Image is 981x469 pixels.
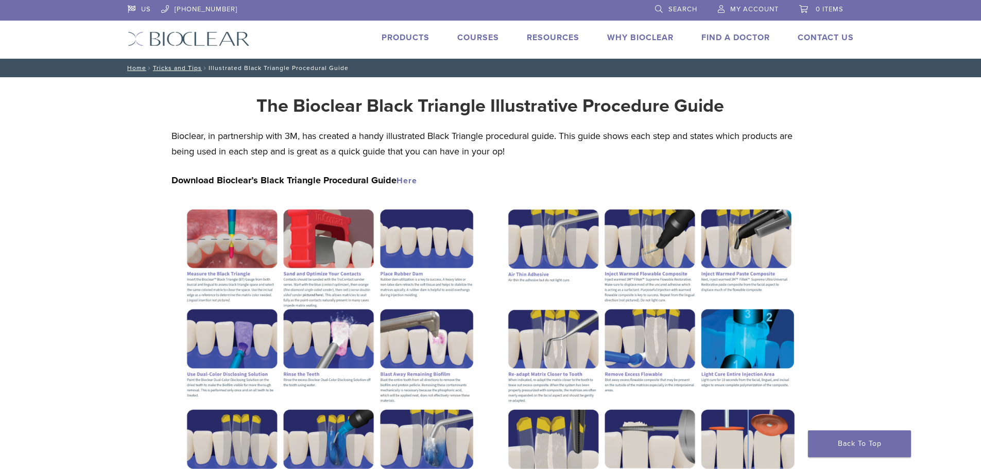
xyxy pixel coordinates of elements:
a: Back To Top [808,430,911,457]
nav: Illustrated Black Triangle Procedural Guide [120,59,862,77]
strong: The Bioclear Black Triangle Illustrative Procedure Guide [256,95,724,117]
a: Products [382,32,429,43]
a: Find A Doctor [701,32,770,43]
span: 0 items [816,5,844,13]
a: Contact Us [798,32,854,43]
span: / [146,65,153,71]
a: Here [397,176,417,186]
p: Bioclear, in partnership with 3M, has created a handy illustrated Black Triangle procedural guide... [171,128,810,159]
a: Resources [527,32,579,43]
a: Home [124,64,146,72]
img: Bioclear [128,31,250,46]
a: Tricks and Tips [153,64,202,72]
span: / [202,65,209,71]
span: Search [668,5,697,13]
strong: Download Bioclear’s Black Triangle Procedural Guide [171,175,417,186]
span: My Account [730,5,779,13]
a: Why Bioclear [607,32,674,43]
a: Courses [457,32,499,43]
